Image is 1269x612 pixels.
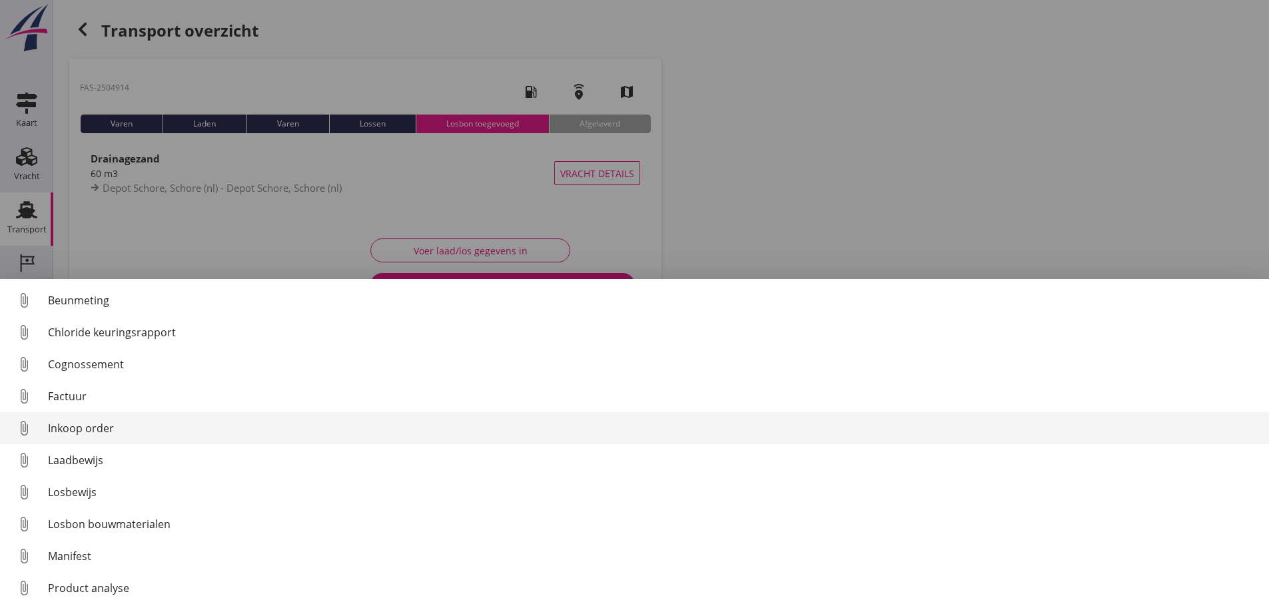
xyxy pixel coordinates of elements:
[13,354,35,375] i: attach_file
[48,452,1258,468] div: Laadbewijs
[48,324,1258,340] div: Chloride keuringsrapport
[48,580,1258,596] div: Product analyse
[48,516,1258,532] div: Losbon bouwmaterialen
[13,418,35,439] i: attach_file
[48,356,1258,372] div: Cognossement
[13,545,35,567] i: attach_file
[13,322,35,343] i: attach_file
[48,548,1258,564] div: Manifest
[48,292,1258,308] div: Beunmeting
[48,388,1258,404] div: Factuur
[13,290,35,311] i: attach_file
[13,577,35,599] i: attach_file
[48,420,1258,436] div: Inkoop order
[13,513,35,535] i: attach_file
[13,386,35,407] i: attach_file
[48,484,1258,500] div: Losbewijs
[13,450,35,471] i: attach_file
[13,481,35,503] i: attach_file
